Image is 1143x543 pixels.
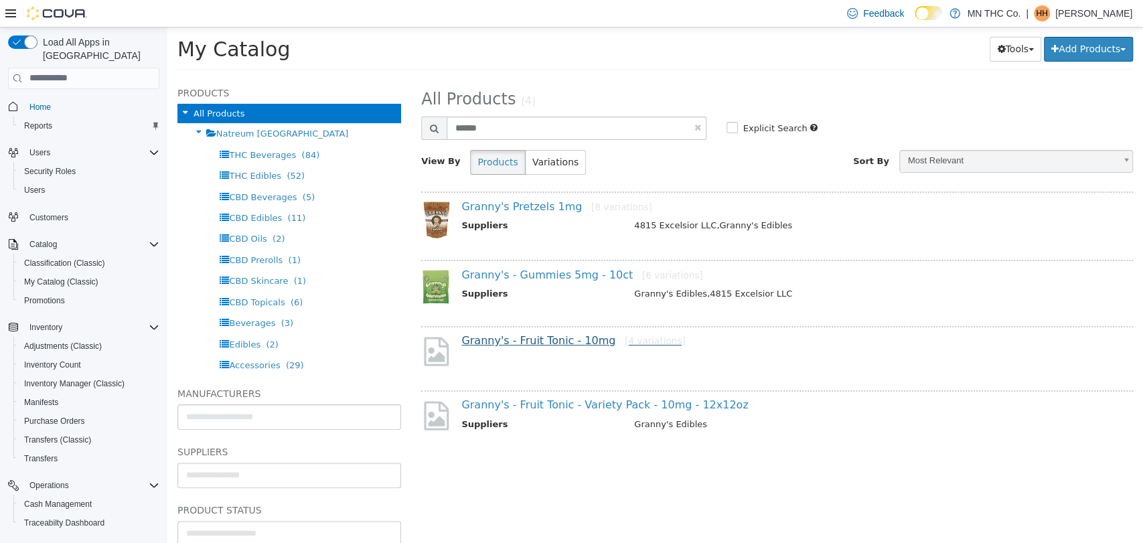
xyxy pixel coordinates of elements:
a: Inventory Count [19,357,86,373]
span: Promotions [24,295,65,306]
button: Operations [3,476,165,495]
span: Load All Apps in [GEOGRAPHIC_DATA] [37,35,159,62]
span: Transfers [24,453,58,464]
span: Most Relevant [733,123,947,144]
img: 150 [254,242,284,277]
span: Adjustments (Classic) [19,338,159,354]
div: Heather Hawkinson [1034,5,1050,21]
span: CBD Oils [62,206,99,216]
span: Catalog [29,239,57,250]
img: Cova [27,7,87,20]
button: Users [24,145,56,161]
span: Reports [19,118,159,134]
span: Transfers [19,451,159,467]
p: | [1026,5,1028,21]
span: Security Roles [19,163,159,179]
span: Purchase Orders [24,416,85,426]
span: (1) [127,248,139,258]
span: Accessories [62,333,112,343]
button: Purchase Orders [13,412,165,431]
span: (29) [119,333,137,343]
button: Transfers (Classic) [13,431,165,449]
h5: Manufacturers [10,358,234,374]
button: Cash Management [13,495,165,514]
button: Operations [24,477,74,493]
a: Transfers [19,451,63,467]
span: Home [29,102,51,112]
span: Inventory [29,322,62,333]
a: Most Relevant [732,123,966,145]
a: Customers [24,210,74,226]
span: Edibles [62,312,93,322]
span: Inventory Manager (Classic) [24,378,125,389]
th: Suppliers [294,260,457,277]
span: Purchase Orders [19,413,159,429]
button: Inventory [3,318,165,337]
button: Customers [3,208,165,227]
span: My Catalog [10,10,123,33]
span: HH [1036,5,1047,21]
span: Cash Management [19,496,159,512]
a: Inventory Manager (Classic) [19,376,130,392]
button: Add Products [877,9,966,34]
small: [8 variations] [424,174,485,185]
span: Users [24,185,45,196]
span: Users [19,182,159,198]
span: Inventory Count [19,357,159,373]
small: [4 variations] [457,308,518,319]
span: Feedback [863,7,904,20]
span: Inventory Count [24,360,81,370]
button: Adjustments (Classic) [13,337,165,356]
span: All Products [254,62,348,81]
button: My Catalog (Classic) [13,273,165,291]
button: Classification (Classic) [13,254,165,273]
span: THC Beverages [62,123,129,133]
label: Explicit Search [573,94,640,108]
h5: Product Status [10,475,234,491]
span: Customers [29,212,68,223]
button: Promotions [13,291,165,310]
button: Reports [13,117,165,135]
span: Reports [24,121,52,131]
span: (6) [123,270,135,280]
img: missing-image.png [254,372,284,404]
td: Granny's Edibles [457,390,945,407]
p: MN THC Co. [967,5,1020,21]
span: Natreum [GEOGRAPHIC_DATA] [49,101,181,111]
th: Suppliers [294,390,457,407]
button: Tools [822,9,874,34]
button: Users [3,143,165,162]
span: Security Roles [24,166,76,177]
span: All Products [26,81,77,91]
a: Traceabilty Dashboard [19,515,110,531]
button: Home [3,97,165,117]
span: Customers [24,209,159,226]
span: Transfers (Classic) [19,432,159,448]
a: My Catalog (Classic) [19,274,104,290]
span: (2) [98,312,110,322]
button: Inventory Manager (Classic) [13,374,165,393]
span: Users [24,145,159,161]
a: Classification (Classic) [19,255,110,271]
button: Manifests [13,393,165,412]
span: THC Edibles [62,143,114,153]
td: Granny's Edibles,4815 Excelsior LLC [457,260,945,277]
a: Promotions [19,293,70,309]
th: Suppliers [294,191,457,208]
span: View By [254,129,293,139]
span: CBD Topicals [62,270,117,280]
span: (84) [135,123,153,133]
button: Inventory [24,319,68,335]
span: Classification (Classic) [24,258,105,268]
span: Operations [29,480,69,491]
input: Dark Mode [915,6,943,20]
button: Variations [358,123,418,147]
button: Traceabilty Dashboard [13,514,165,532]
a: Home [24,99,56,115]
span: (3) [114,291,126,301]
span: My Catalog (Classic) [19,274,159,290]
a: Reports [19,118,58,134]
a: Adjustments (Classic) [19,338,107,354]
span: Transfers (Classic) [24,435,91,445]
a: Granny's - Gummies 5mg - 10ct[6 variations] [294,241,535,254]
